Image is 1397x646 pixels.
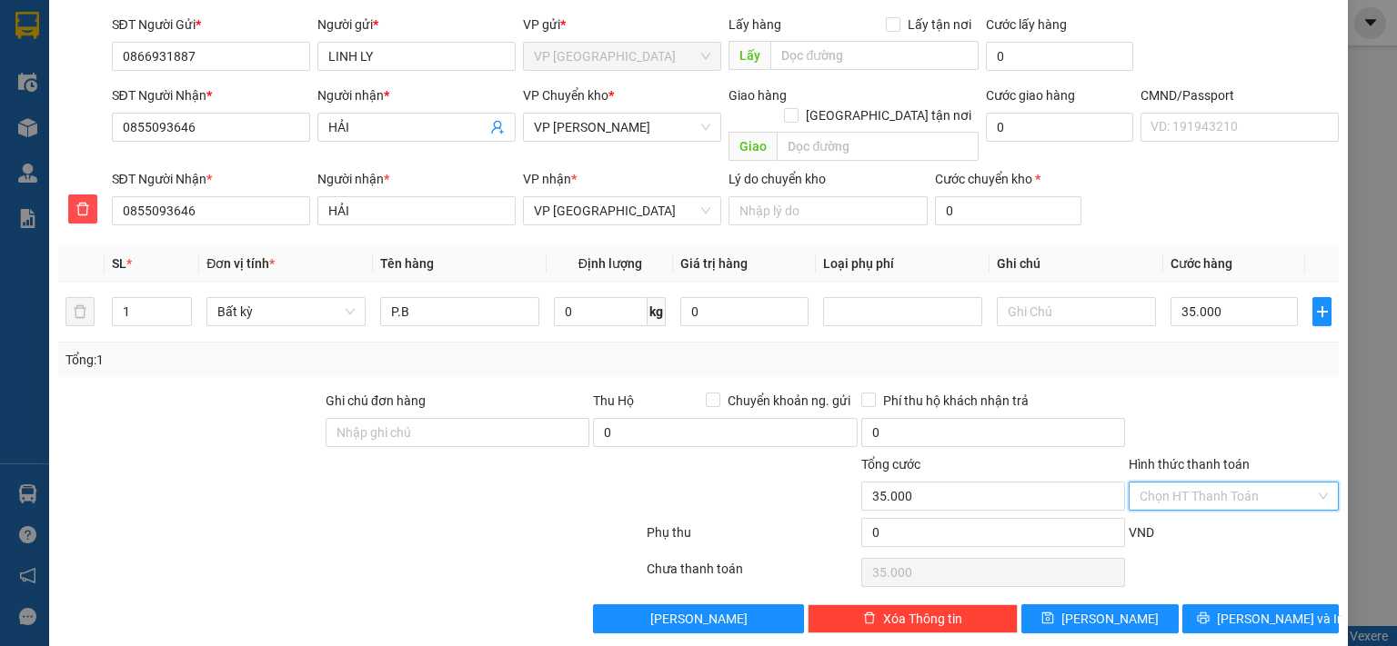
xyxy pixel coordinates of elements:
[593,604,803,633] button: [PERSON_NAME]
[770,41,979,70] input: Dọc đường
[680,297,808,326] input: 0
[112,15,310,35] div: SĐT Người Gửi
[990,246,1163,282] th: Ghi chú
[777,132,979,161] input: Dọc đường
[206,256,275,271] span: Đơn vị tính
[317,169,516,189] div: Người nhận
[900,15,979,35] span: Lấy tận nơi
[863,611,876,626] span: delete
[1041,611,1054,626] span: save
[816,246,990,282] th: Loại phụ phí
[986,88,1075,103] label: Cước giao hàng
[680,256,748,271] span: Giá trị hàng
[1129,457,1250,472] label: Hình thức thanh toán
[534,197,710,224] span: VP Tân Triều
[380,256,434,271] span: Tên hàng
[523,88,608,103] span: VP Chuyển kho
[645,522,859,554] div: Phụ thu
[729,132,777,161] span: Giao
[534,114,710,141] span: VP Hoàng Gia
[861,457,920,472] span: Tổng cước
[1182,604,1340,633] button: printer[PERSON_NAME] và In
[986,42,1133,71] input: Cước lấy hàng
[883,609,962,629] span: Xóa Thông tin
[112,256,126,271] span: SL
[112,85,310,105] div: SĐT Người Nhận
[112,169,310,189] div: SĐT Người Nhận
[317,196,516,225] input: Tên người nhận
[326,393,426,408] label: Ghi chú đơn hàng
[326,418,589,447] input: Ghi chú đơn hàng
[217,298,355,325] span: Bất kỳ
[112,196,310,225] input: SĐT người nhận
[720,391,858,411] span: Chuyển khoản ng. gửi
[729,172,826,186] label: Lý do chuyển kho
[317,85,516,105] div: Người nhận
[986,17,1067,32] label: Cước lấy hàng
[645,559,859,591] div: Chưa thanh toán
[534,43,710,70] span: VP Trường Chinh
[729,196,927,225] input: Lý do chuyển kho
[317,15,516,35] div: Người gửi
[1061,609,1159,629] span: [PERSON_NAME]
[1129,525,1154,540] span: VND
[523,15,721,35] div: VP gửi
[876,391,1036,411] span: Phí thu hộ khách nhận trả
[23,124,220,184] b: GỬI : VP Thiên [PERSON_NAME]
[380,297,539,326] input: VD: Bàn, Ghế
[648,297,666,326] span: kg
[490,120,505,134] span: user-add
[65,350,540,370] div: Tổng: 1
[799,105,979,125] span: [GEOGRAPHIC_DATA] tận nơi
[23,23,159,114] img: logo.jpg
[650,609,748,629] span: [PERSON_NAME]
[1197,611,1210,626] span: printer
[729,41,770,70] span: Lấy
[986,113,1133,142] input: Cước giao hàng
[69,202,96,216] span: delete
[523,172,571,186] span: VP nhận
[578,256,642,271] span: Định lượng
[1217,609,1344,629] span: [PERSON_NAME] và In
[170,45,760,67] li: 271 - [PERSON_NAME] - [GEOGRAPHIC_DATA] - [GEOGRAPHIC_DATA]
[1141,85,1339,105] div: CMND/Passport
[65,297,95,326] button: delete
[997,297,1156,326] input: Ghi Chú
[1021,604,1179,633] button: save[PERSON_NAME]
[729,17,781,32] span: Lấy hàng
[729,88,787,103] span: Giao hàng
[68,194,97,224] button: delete
[808,604,1018,633] button: deleteXóa Thông tin
[593,393,634,408] span: Thu Hộ
[935,169,1082,189] div: Cước chuyển kho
